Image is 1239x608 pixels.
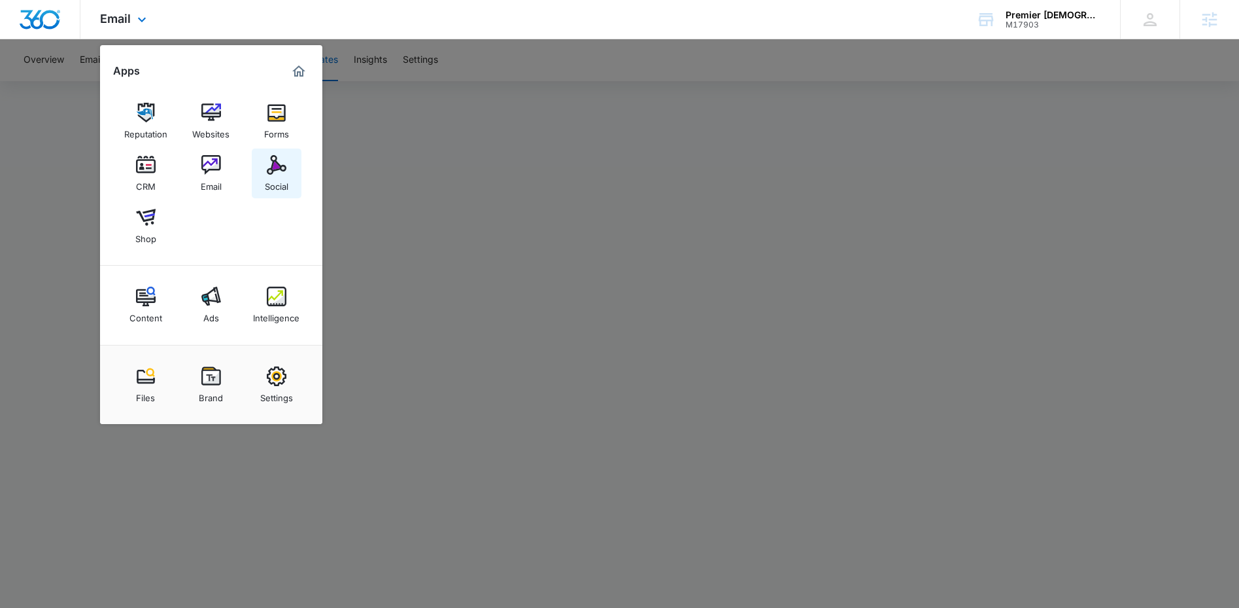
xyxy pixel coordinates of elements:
a: Settings [252,360,301,410]
a: Intelligence [252,280,301,330]
div: account name [1006,10,1101,20]
div: Email [201,175,222,192]
a: CRM [121,149,171,198]
div: Content [129,306,162,323]
a: Websites [186,96,236,146]
a: Email [186,149,236,198]
a: Files [121,360,171,410]
div: Ads [203,306,219,323]
div: Intelligence [253,306,299,323]
div: Websites [192,122,229,139]
div: Social [265,175,288,192]
div: Forms [264,122,289,139]
div: account id [1006,20,1101,29]
a: Forms [252,96,301,146]
div: Reputation [124,122,167,139]
a: Reputation [121,96,171,146]
span: Email [100,12,131,26]
h2: Apps [113,65,140,77]
a: Social [252,149,301,198]
a: Shop [121,201,171,251]
a: Brand [186,360,236,410]
div: Shop [135,227,156,244]
a: Ads [186,280,236,330]
div: CRM [136,175,156,192]
div: Settings [260,386,293,403]
div: Files [136,386,155,403]
a: Content [121,280,171,330]
a: Marketing 360® Dashboard [288,61,309,82]
div: Brand [199,386,223,403]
